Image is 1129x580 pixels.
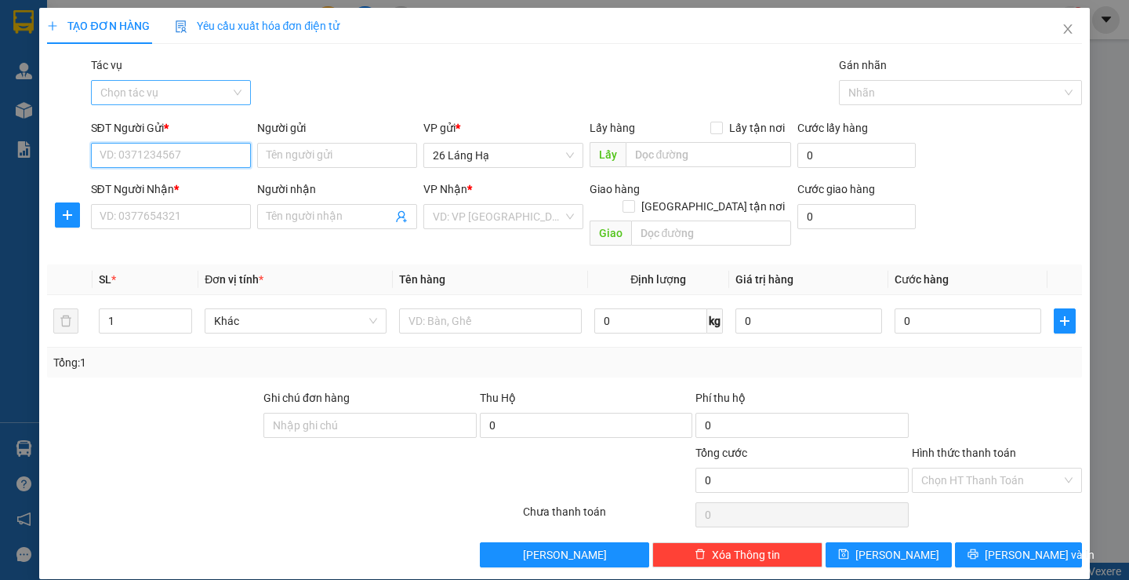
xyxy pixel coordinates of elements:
span: Giá trị hàng [735,273,793,286]
span: close [1062,23,1074,35]
span: Lấy [590,142,626,167]
input: Dọc đường [631,221,791,246]
span: plus [47,20,58,31]
span: [GEOGRAPHIC_DATA] tận nơi [635,198,791,215]
div: Phí thu hộ [695,389,909,413]
div: Người nhận [257,181,417,198]
input: Dọc đường [626,142,791,167]
span: save [838,549,849,561]
span: plus [56,209,79,221]
span: [PERSON_NAME] [855,546,939,564]
div: Chưa thanh toán [521,503,695,531]
span: kg [707,308,723,334]
span: [PERSON_NAME] và In [985,546,1095,564]
div: Người gửi [257,119,417,137]
span: printer [967,549,978,561]
span: Lấy hàng [590,122,635,134]
button: save[PERSON_NAME] [826,542,952,567]
span: Khác [214,309,377,333]
label: Gán nhãn [839,59,887,71]
input: Cước giao hàng [797,204,916,229]
span: Giao [590,221,631,246]
span: Giao hàng [590,183,640,195]
input: VD: Bàn, Ghế [399,308,581,334]
input: Ghi chú đơn hàng [263,413,477,438]
span: Lấy tận nơi [723,119,791,137]
span: Yêu cầu xuất hóa đơn điện tử [175,20,340,32]
span: 26 Láng Hạ [433,144,574,167]
button: plus [1054,308,1075,334]
span: TẠO ĐƠN HÀNG [47,20,149,32]
span: Định lượng [630,273,686,286]
label: Ghi chú đơn hàng [263,392,350,404]
input: 0 [735,308,882,334]
label: Tác vụ [91,59,122,71]
button: plus [55,202,80,228]
div: VP gửi [423,119,583,137]
div: Tổng: 1 [53,354,437,371]
span: Đơn vị tính [205,273,263,286]
span: user-add [395,210,408,223]
span: Thu Hộ [480,392,516,404]
div: SĐT Người Nhận [91,181,251,198]
button: delete [53,308,78,334]
span: Cước hàng [895,273,949,286]
button: Close [1046,8,1090,52]
span: plus [1055,315,1074,327]
span: Tên hàng [399,273,445,286]
label: Cước lấy hàng [797,122,868,134]
span: Tổng cước [695,447,747,459]
img: icon [175,20,187,33]
label: Cước giao hàng [797,183,875,195]
span: VP Nhận [423,183,467,195]
span: [PERSON_NAME] [523,546,607,564]
button: [PERSON_NAME] [480,542,650,567]
button: deleteXóa Thông tin [652,542,822,567]
div: SĐT Người Gửi [91,119,251,137]
span: Xóa Thông tin [712,546,780,564]
span: delete [695,549,706,561]
button: printer[PERSON_NAME] và In [955,542,1081,567]
input: Cước lấy hàng [797,143,916,168]
span: SL [99,273,111,286]
label: Hình thức thanh toán [912,447,1016,459]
